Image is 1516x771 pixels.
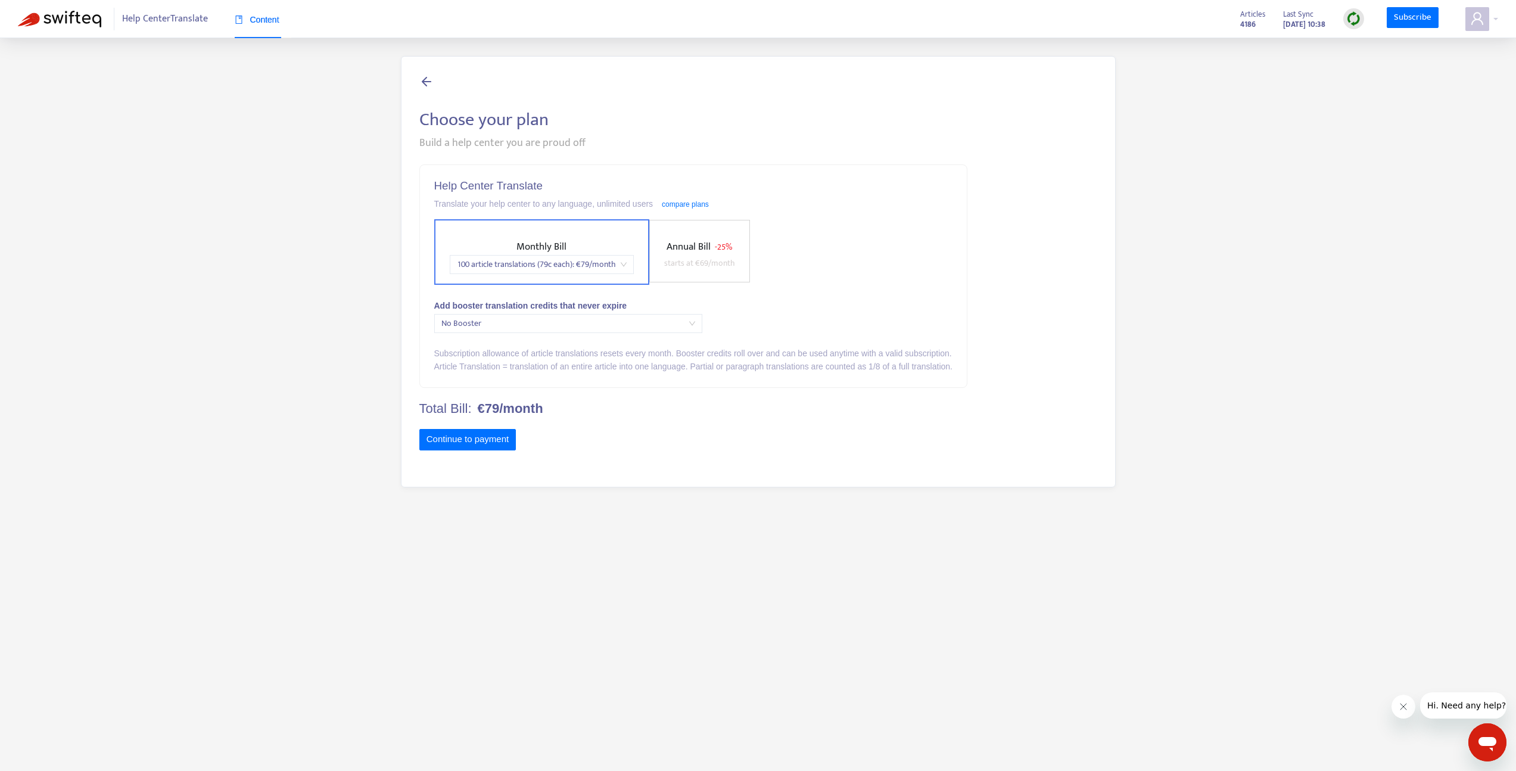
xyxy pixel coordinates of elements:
div: Subscription allowance of article translations resets every month. Booster credits roll over and ... [434,347,952,360]
strong: [DATE] 10:38 [1283,18,1325,31]
img: sync.dc5367851b00ba804db3.png [1346,11,1361,26]
div: Article Translation = translation of an entire article into one language. Partial or paragraph tr... [434,360,952,373]
span: Articles [1240,8,1265,21]
span: Annual Bill [667,238,711,255]
span: Monthly Bill [516,238,566,255]
img: Swifteq [18,11,101,27]
strong: 4186 [1240,18,1256,31]
iframe: Message from company [1420,692,1506,719]
button: Continue to payment [419,429,516,450]
h5: Help Center Translate [434,179,952,193]
a: Subscribe [1387,7,1439,29]
b: €79/month [478,401,543,416]
span: Content [235,15,279,24]
span: No Booster [441,315,695,332]
span: 100 article translations (79c each) : € 79 /month [457,256,627,273]
span: user [1470,11,1484,26]
a: compare plans [662,200,709,209]
span: Last Sync [1283,8,1313,21]
div: Translate your help center to any language, unlimited users [434,197,952,210]
span: Help Center Translate [122,8,208,30]
h2: Choose your plan [419,109,1097,130]
div: Build a help center you are proud off [419,135,1097,151]
span: book [235,15,243,24]
span: starts at € 69 /month [664,256,735,270]
iframe: Close message [1392,695,1415,719]
span: - 25% [715,240,732,254]
iframe: Button to launch messaging window [1468,723,1506,761]
div: Add booster translation credits that never expire [434,299,952,312]
h4: Total Bill: [419,401,967,416]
